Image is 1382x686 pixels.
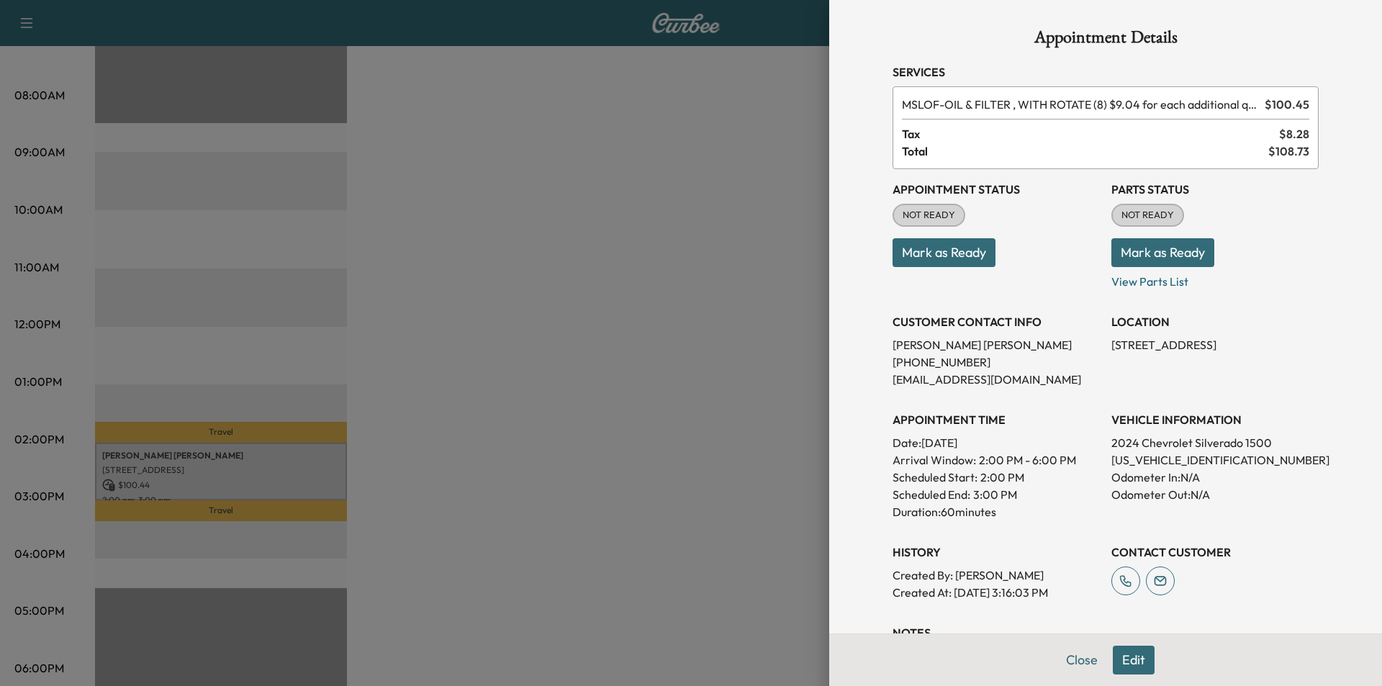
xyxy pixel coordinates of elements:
h3: VEHICLE INFORMATION [1111,411,1319,428]
span: NOT READY [894,208,964,222]
p: Scheduled End: [893,486,970,503]
span: 2:00 PM - 6:00 PM [979,451,1076,469]
h3: NOTES [893,624,1319,641]
h3: APPOINTMENT TIME [893,411,1100,428]
h3: CONTACT CUSTOMER [1111,543,1319,561]
p: 3:00 PM [973,486,1017,503]
span: Tax [902,125,1279,143]
p: 2:00 PM [980,469,1024,486]
h3: Parts Status [1111,181,1319,198]
p: [US_VEHICLE_IDENTIFICATION_NUMBER] [1111,451,1319,469]
p: Odometer Out: N/A [1111,486,1319,503]
p: Scheduled Start: [893,469,977,486]
span: OIL & FILTER , WITH ROTATE (8) $9.04 for each additional quart [902,96,1259,113]
button: Close [1057,646,1107,674]
p: 2024 Chevrolet Silverado 1500 [1111,434,1319,451]
span: Total [902,143,1268,160]
p: [STREET_ADDRESS] [1111,336,1319,353]
span: $ 108.73 [1268,143,1309,160]
button: Mark as Ready [1111,238,1214,267]
p: Odometer In: N/A [1111,469,1319,486]
p: Created By : [PERSON_NAME] [893,567,1100,584]
p: Arrival Window: [893,451,1100,469]
p: View Parts List [1111,267,1319,290]
p: Created At : [DATE] 3:16:03 PM [893,584,1100,601]
h3: Services [893,63,1319,81]
p: [EMAIL_ADDRESS][DOMAIN_NAME] [893,371,1100,388]
button: Edit [1113,646,1155,674]
p: [PHONE_NUMBER] [893,353,1100,371]
span: $ 100.45 [1265,96,1309,113]
p: [PERSON_NAME] [PERSON_NAME] [893,336,1100,353]
button: Mark as Ready [893,238,995,267]
p: Date: [DATE] [893,434,1100,451]
h1: Appointment Details [893,29,1319,52]
span: $ 8.28 [1279,125,1309,143]
span: NOT READY [1113,208,1183,222]
h3: LOCATION [1111,313,1319,330]
h3: CUSTOMER CONTACT INFO [893,313,1100,330]
h3: History [893,543,1100,561]
h3: Appointment Status [893,181,1100,198]
p: Duration: 60 minutes [893,503,1100,520]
